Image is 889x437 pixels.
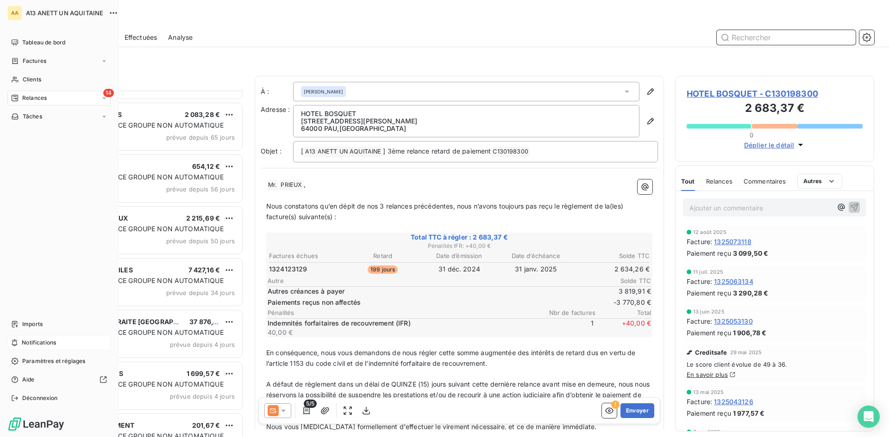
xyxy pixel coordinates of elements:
span: Paiements reçus non affectés [268,298,594,307]
span: Le score client évolue de 49 à 36. [687,361,863,368]
span: Pénalités IFR : + 40,00 € [268,242,651,250]
span: , [304,180,306,188]
h3: 2 683,37 € [687,100,863,118]
a: En savoir plus [687,371,728,378]
span: A13 ANETT UN AQUITAINE [26,9,103,17]
span: Facture : [687,277,712,286]
span: 654,12 € [192,162,220,170]
span: 29 mai 2025 [730,350,762,355]
span: Clients [23,75,41,84]
span: A13 ANETT UN AQUITAINE [304,147,382,157]
p: [STREET_ADDRESS][PERSON_NAME] [301,117,632,125]
span: prévue depuis 50 jours [166,237,235,245]
span: 1 906,78 € [733,328,767,338]
label: À : [261,87,293,96]
span: 3 099,50 € [733,248,769,258]
span: Objet : [261,147,282,155]
span: Déplier le détail [744,140,795,150]
span: 7 427,16 € [188,266,220,274]
span: HOTEL BOSQUET - C130198300 [687,87,863,100]
span: Paramètres et réglages [22,357,85,365]
span: 5/5 [304,400,317,408]
span: Effectuées [125,33,157,42]
td: 31 déc. 2024 [421,264,497,274]
span: PLAN DE RELANCE GROUPE NON AUTOMATIQUE [66,277,224,284]
span: Imports [22,320,43,328]
span: Analyse [168,33,193,42]
span: 1324123129 [269,265,307,274]
th: Factures échues [269,251,344,261]
span: PRIEUX [279,180,303,191]
span: 1325053130 [714,316,753,326]
span: 2 083,28 € [185,111,220,118]
button: Déplier le détail [741,140,808,150]
span: Tout [681,178,695,185]
th: Solde TTC [575,251,650,261]
span: Autres créances à payer [268,287,594,296]
span: [PERSON_NAME] [304,88,343,95]
span: Nbr de factures [540,309,595,316]
span: Relances [22,94,47,102]
span: MAISON DE RETRAITE [GEOGRAPHIC_DATA] [65,318,207,326]
div: grid [44,91,244,437]
span: 37 876,14 € [189,318,226,326]
span: 12 août 2025 [693,229,726,235]
span: Pénalités [268,309,540,316]
th: Retard [345,251,420,261]
span: 0 [750,131,753,139]
span: Creditsafe [695,349,727,356]
span: Notifications [22,339,56,347]
span: Mr. [267,180,278,191]
span: 201,67 € [192,421,220,429]
span: + 40,00 € [595,319,651,337]
span: 7 avr. 2025 [693,429,721,435]
span: Factures [23,57,46,65]
span: 1325063134 [714,277,753,286]
span: 14 [103,89,114,97]
img: Logo LeanPay [7,417,65,431]
a: Paramètres et réglages [7,354,111,369]
span: prévue depuis 34 jours [166,289,235,296]
span: PLAN DE RELANCE GROUPE NON AUTOMATIQUE [66,121,224,129]
th: Date d’échéance [498,251,574,261]
span: Facture : [687,237,712,246]
p: Indemnités forfaitaires de recouvrement (IFR) [268,319,536,328]
span: Solde TTC [595,277,651,284]
span: Tableau de bord [22,38,65,47]
span: Facture : [687,316,712,326]
span: 199 jours [368,265,398,274]
span: Paiement reçu [687,328,731,338]
span: 3 290,28 € [733,288,769,298]
p: HOTEL BOSQUET [301,110,632,117]
td: 31 janv. 2025 [498,264,574,274]
p: 40,00 € [268,328,536,337]
span: prévue depuis 4 jours [170,393,235,400]
span: 1 699,57 € [187,369,220,377]
span: -3 770,80 € [595,298,651,307]
span: 11 juil. 2025 [693,269,723,275]
span: ] 3ème relance retard de paiement [383,147,491,155]
div: Open Intercom Messenger [858,406,880,428]
span: Autre [268,277,595,284]
span: Total TTC à régler : 2 683,37 € [268,233,651,242]
span: PLAN DE RELANCE GROUPE NON AUTOMATIQUE [66,328,224,336]
span: Commentaires [744,178,786,185]
span: PLAN DE RELANCE GROUPE NON AUTOMATIQUE [66,225,224,233]
div: AA [7,6,22,20]
span: prévue depuis 4 jours [170,341,235,348]
span: En conséquence, nous vous demandons de nous régler cette somme augmentée des intérêts de retard d... [266,349,638,367]
a: Aide [7,372,111,387]
span: Facture : [687,397,712,406]
span: Aide [22,375,35,384]
a: Tableau de bord [7,35,111,50]
a: Factures [7,54,111,68]
span: 13 juin 2025 [693,309,725,314]
span: prévue depuis 56 jours [166,185,235,193]
a: Imports [7,317,111,332]
a: Tâches [7,109,111,124]
span: 1 977,57 € [733,408,765,418]
span: 1 [538,319,594,337]
span: Total [595,309,651,316]
span: 3 819,91 € [595,287,651,296]
span: Nous vous [MEDICAL_DATA] formellement d'effectuer le virement nécessaire, et ce de manière immédi... [266,423,596,431]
